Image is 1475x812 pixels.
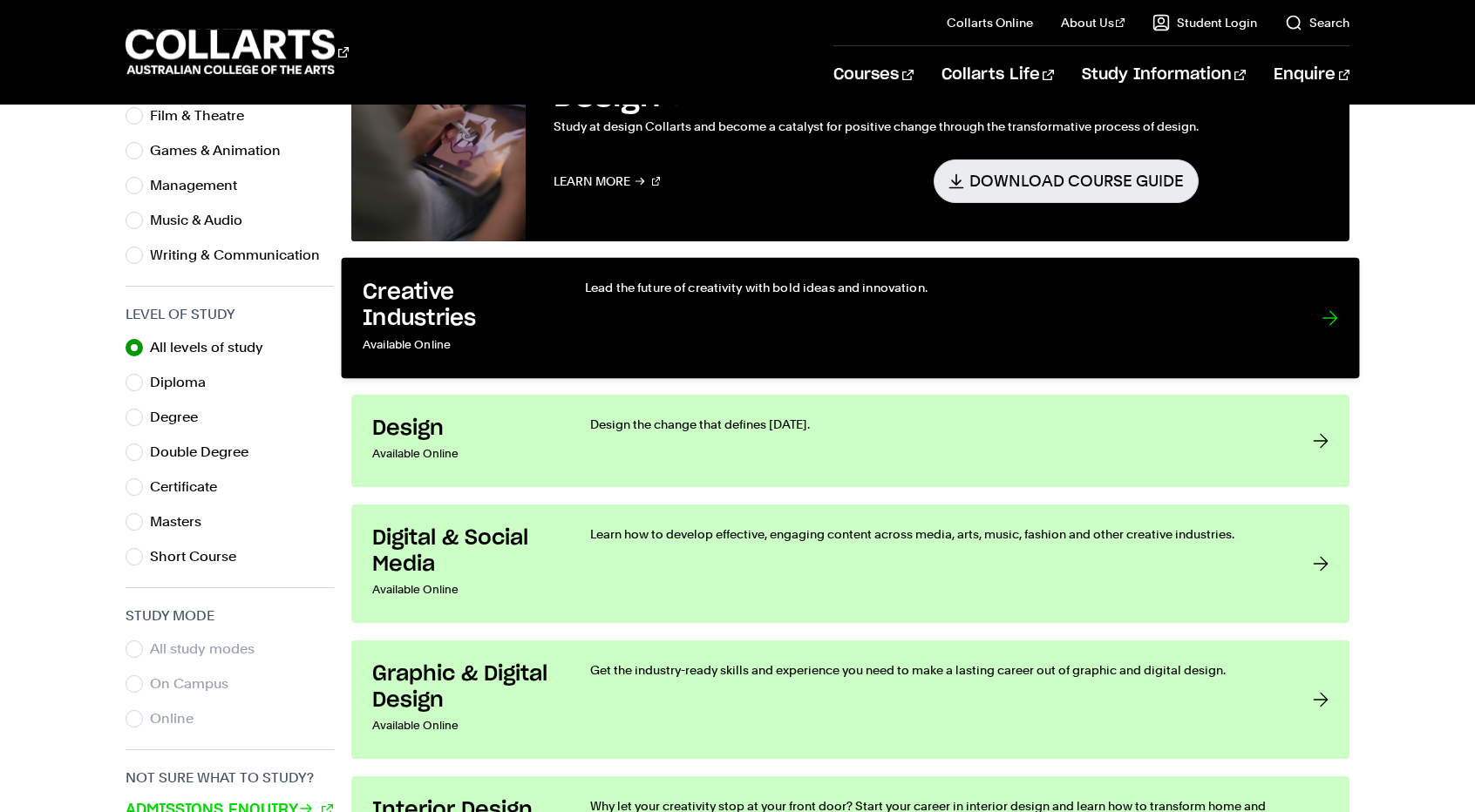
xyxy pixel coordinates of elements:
h3: Creative Industries [363,279,549,332]
label: On Campus [150,672,242,696]
p: Lead the future of creativity with bold ideas and innovation. [585,279,1287,296]
label: Film & Theatre [150,104,258,128]
p: Available Online [372,442,555,466]
label: Writing & Communication [150,243,334,267]
div: Go to homepage [126,27,349,77]
p: Get the industry-ready skills and experience you need to make a lasting career out of graphic and... [590,661,1278,679]
label: Games & Animation [150,139,295,163]
label: Certificate [150,475,231,499]
a: Graphic & Digital Design Available Online Get the industry-ready skills and experience you need t... [351,640,1349,759]
label: Diploma [150,370,220,395]
a: Student Login [1152,14,1257,31]
a: Learn More [554,159,661,202]
a: Courses [833,46,913,104]
h3: Level of Study [126,304,334,325]
a: About Us [1061,14,1125,31]
a: Enquire [1274,46,1349,104]
a: Creative Industries Available Online Lead the future of creativity with bold ideas and innovation. [341,258,1359,379]
a: Collarts Life [941,46,1054,104]
img: Design [351,50,526,241]
label: Degree [150,405,212,430]
label: Online [150,707,207,731]
p: Study at design Collarts and become a catalyst for positive change through the transformative pro... [554,116,1199,137]
label: All study modes [150,637,268,661]
a: Study Information [1082,46,1246,104]
p: Available Online [363,333,549,358]
h3: Graphic & Digital Design [372,661,555,714]
a: Collarts Online [947,14,1033,31]
label: Double Degree [150,440,262,464]
label: All levels of study [150,335,277,360]
p: Available Online [372,714,555,738]
h3: Study Mode [126,606,334,626]
p: Design the change that defines [DATE]. [590,416,1278,433]
label: Management [150,173,251,198]
h3: Not sure what to study? [126,768,334,788]
a: Design Available Online Design the change that defines [DATE]. [351,395,1349,487]
h3: Digital & Social Media [372,525,555,578]
p: Available Online [372,578,555,602]
label: Masters [150,510,215,534]
a: Search [1285,14,1349,31]
label: Short Course [150,545,250,569]
label: Music & Audio [150,208,256,233]
p: Learn how to develop effective, engaging content across media, arts, music, fashion and other cre... [590,525,1278,543]
a: Download Course Guide [934,159,1199,202]
a: Digital & Social Media Available Online Learn how to develop effective, engaging content across m... [351,504,1349,623]
h3: Design [372,416,555,442]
